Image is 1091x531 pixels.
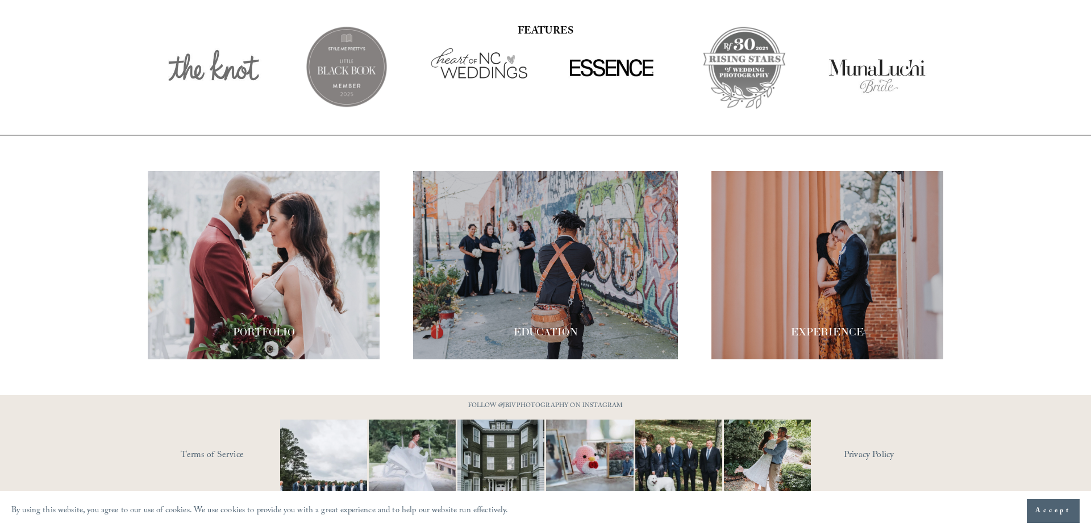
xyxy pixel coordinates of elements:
[613,420,744,507] img: Happy #InternationalDogDay to all the pups who have made wedding days, engagement sessions, and p...
[259,420,389,507] img: Definitely, not your typical #WideShotWednesday moment. It&rsquo;s all about the suits, the smile...
[791,325,864,338] span: EXPERIENCE
[445,420,557,507] img: Wideshots aren't just &quot;nice to have,&quot; they're a wedding day essential! 🙌 #Wideshotwedne...
[181,447,313,464] a: Terms of Service
[518,23,573,41] strong: FEATURES
[233,325,295,338] span: PORTFOLIO
[11,503,509,520] p: By using this website, you agree to our use of cookies. We use cookies to provide you with a grea...
[1027,499,1080,523] button: Accept
[446,400,645,413] p: FOLLOW @JBIVPHOTOGRAPHY ON INSTAGRAM
[514,325,578,338] span: EDUCATION
[347,420,478,507] img: Not every photo needs to be perfectly still, sometimes the best ones are the ones that feel like ...
[844,447,943,464] a: Privacy Policy
[1035,505,1071,517] span: Accept
[524,420,655,507] img: This has got to be one of the cutest detail shots I've ever taken for a wedding! 📷 @thewoobles #I...
[724,405,811,521] img: It&rsquo;s that time of year where weddings and engagements pick up and I get the joy of capturin...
